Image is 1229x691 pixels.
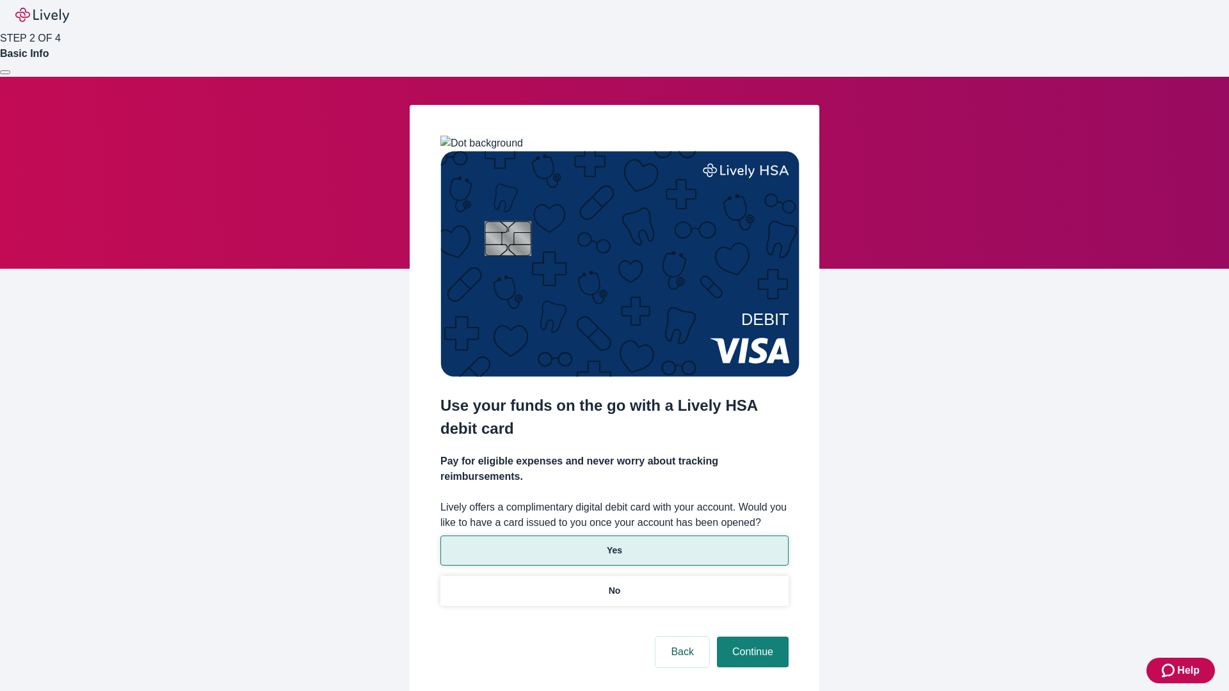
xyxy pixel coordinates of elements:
[440,454,789,484] h4: Pay for eligible expenses and never worry about tracking reimbursements.
[440,536,789,566] button: Yes
[1177,663,1200,678] span: Help
[440,151,799,377] img: Debit card
[1162,663,1177,678] svg: Zendesk support icon
[1146,658,1215,683] button: Zendesk support iconHelp
[609,584,621,598] p: No
[440,576,789,606] button: No
[440,136,523,151] img: Dot background
[440,394,789,440] h2: Use your funds on the go with a Lively HSA debit card
[655,637,709,667] button: Back
[440,500,789,530] label: Lively offers a complimentary digital debit card with your account. Would you like to have a card...
[607,544,622,557] p: Yes
[717,637,789,667] button: Continue
[15,8,69,23] img: Lively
